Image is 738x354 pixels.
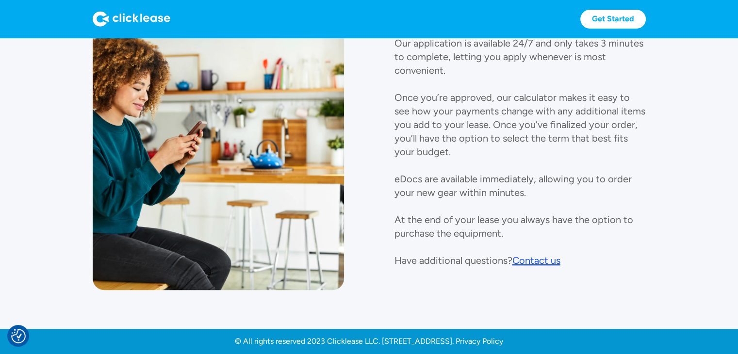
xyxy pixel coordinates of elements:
div: Contact us [512,255,560,266]
button: Consent Preferences [11,329,26,343]
img: Logo [93,11,170,27]
p: Our application is available 24/7 and only takes 3 minutes to complete, letting you apply wheneve... [394,37,645,266]
img: Revisit consent button [11,329,26,343]
a: Contact us [512,254,560,267]
a: Get Started [580,10,646,29]
a: © All rights reserved 2023 Clicklease LLC. [STREET_ADDRESS]. Privacy Policy [235,337,503,346]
